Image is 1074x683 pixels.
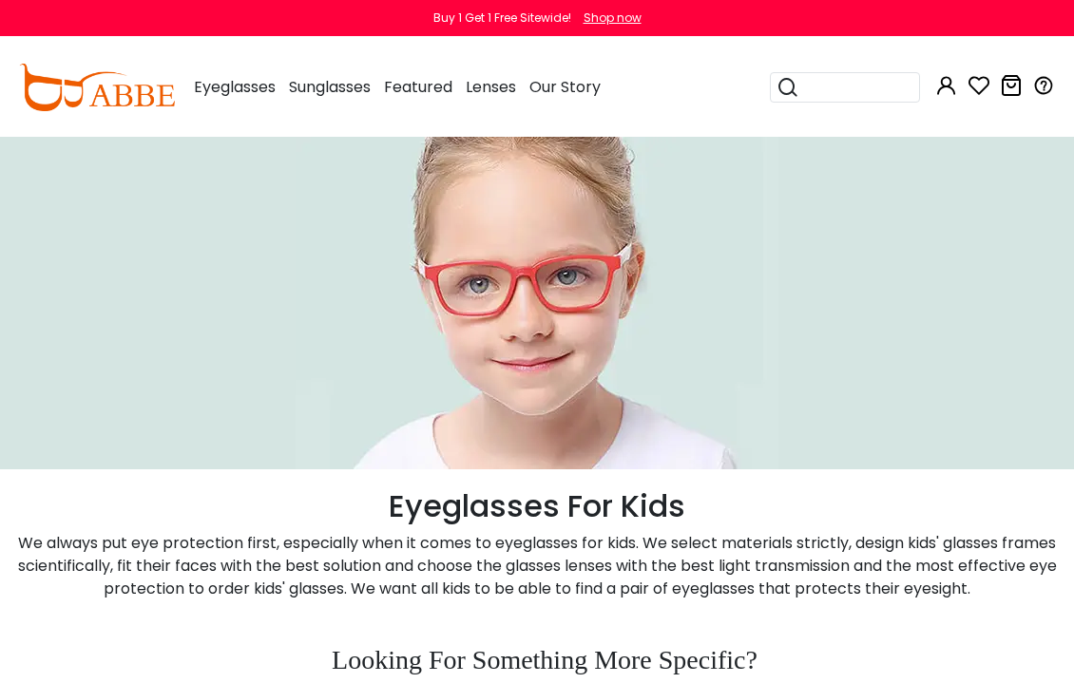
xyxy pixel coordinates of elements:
[384,76,452,98] span: Featured
[296,137,778,469] img: eyeglasses for kids
[19,64,175,111] img: abbeglasses.com
[433,9,571,27] div: Buy 1 Get 1 Free Sitewide!
[194,76,276,98] span: Eyeglasses
[574,9,642,26] a: Shop now
[15,644,1074,676] h3: Looking For Something More Specific?
[289,76,371,98] span: Sunglasses
[529,76,601,98] span: Our Story
[466,76,516,98] span: Lenses
[584,9,642,27] div: Shop now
